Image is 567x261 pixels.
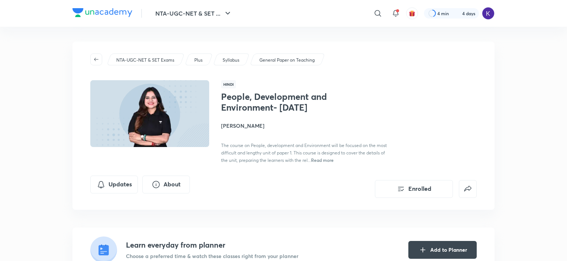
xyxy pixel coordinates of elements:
p: Syllabus [223,57,239,63]
img: kanishka hemani [482,7,495,20]
h4: [PERSON_NAME] [221,122,388,130]
img: Company Logo [72,8,132,17]
span: Hindi [221,80,236,88]
button: avatar [406,7,418,19]
a: General Paper on Teaching [258,57,316,63]
button: Add to Planner [408,241,477,259]
a: Company Logo [72,8,132,19]
span: Read more [311,157,334,163]
button: Updates [90,176,138,193]
img: streak [453,10,461,17]
button: NTA-UGC-NET & SET ... [151,6,237,21]
p: Choose a preferred time & watch these classes right from your planner [126,252,298,260]
h1: People, Development and Environment- [DATE] [221,91,343,113]
button: false [459,180,477,198]
p: Plus [194,57,202,63]
button: About [142,176,190,193]
span: The course on People, development and Environment will be focused on the most difficult and lengt... [221,143,387,163]
button: Enrolled [375,180,453,198]
h4: Learn everyday from planner [126,239,298,251]
a: NTA-UGC-NET & SET Exams [115,57,176,63]
img: Thumbnail [89,79,210,148]
p: NTA-UGC-NET & SET Exams [116,57,174,63]
p: General Paper on Teaching [259,57,315,63]
img: avatar [409,10,415,17]
a: Syllabus [221,57,241,63]
a: Plus [193,57,204,63]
